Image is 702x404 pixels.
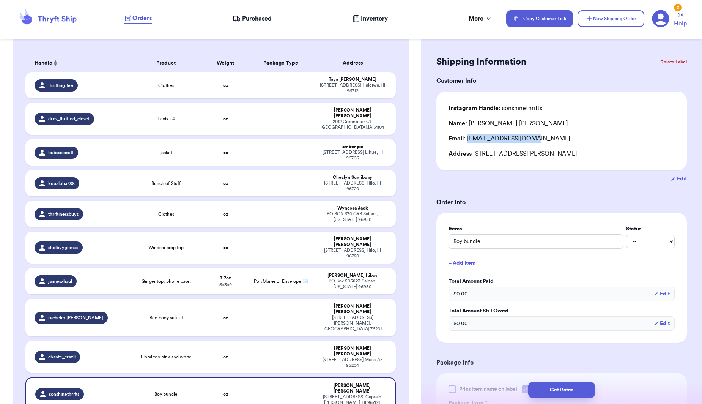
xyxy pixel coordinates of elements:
[319,303,387,315] div: [PERSON_NAME] [PERSON_NAME]
[319,82,387,94] div: [STREET_ADDRESS] Haleiwa , HI 96712
[453,290,468,298] span: $ 0.00
[48,354,76,360] span: chante_crazii
[449,149,675,158] div: [STREET_ADDRESS][PERSON_NAME]
[48,211,79,217] span: thriftinessbuys
[319,150,387,161] div: [STREET_ADDRESS] Lihue , HI 96766
[254,279,308,284] span: PolyMailer or Envelope ✉️
[319,205,387,211] div: Wynessa Jack
[223,245,228,250] strong: oz
[626,225,675,233] label: Status
[141,354,192,360] span: Floral top pink and white
[654,320,670,327] button: Edit
[449,225,623,233] label: Items
[48,278,72,284] span: jaimesxhaul
[150,315,183,321] span: Red body suit
[319,346,387,357] div: [PERSON_NAME] [PERSON_NAME]
[319,248,387,259] div: [STREET_ADDRESS] Hilo , HI 96720
[220,276,231,280] strong: 3.7 oz
[223,316,228,320] strong: oz
[160,150,172,156] span: jacket
[48,82,73,88] span: thrifting.tee
[157,116,175,122] span: Levis
[223,83,228,88] strong: oz
[445,255,678,271] button: + Add Item
[319,315,387,332] div: [STREET_ADDRESS] [PERSON_NAME] , [GEOGRAPHIC_DATA] 76201
[49,391,79,397] span: sonshinethrifts
[449,104,542,113] div: sonshinethrifts
[48,180,75,186] span: kuualoha788
[223,355,228,359] strong: oz
[671,175,687,183] button: Edit
[449,136,466,142] span: Email:
[353,14,388,23] a: Inventory
[132,14,152,23] span: Orders
[674,13,687,28] a: Help
[319,175,387,180] div: Chezlyn Sumibcay
[223,212,228,216] strong: oz
[319,107,387,119] div: [PERSON_NAME] [PERSON_NAME]
[436,198,687,207] h3: Order Info
[35,59,52,67] span: Handle
[148,245,184,251] span: Windsor crop top
[319,211,387,223] div: PO BOX 670 GRB Saipan , [US_STATE] 96950
[506,10,573,27] button: Copy Customer Link
[319,180,387,192] div: [STREET_ADDRESS] Hilo , HI 96720
[170,117,175,121] span: + 4
[48,315,103,321] span: rachelm.[PERSON_NAME]
[657,54,690,70] button: Delete Label
[179,316,183,320] span: + 1
[449,307,675,315] label: Total Amount Still Owed
[674,4,682,11] div: 3
[48,116,90,122] span: dres_thrifted_closet
[319,273,387,278] div: [PERSON_NAME] Itibus
[449,119,568,128] div: [PERSON_NAME] [PERSON_NAME]
[223,181,228,186] strong: oz
[528,382,595,398] button: Get Rates
[453,320,468,327] span: $ 0.00
[319,119,387,130] div: 2012 Greenbrier Ct. [GEOGRAPHIC_DATA] , IA 51104
[48,245,78,251] span: shelbyygomes
[48,150,74,156] span: bubssclosett
[203,54,247,72] th: Weight
[436,358,687,367] h3: Package Info
[449,105,501,111] span: Instagram Handle:
[436,76,687,85] h3: Customer Info
[319,357,387,368] div: [STREET_ADDRESS] Mesa , AZ 85204
[319,383,386,394] div: [PERSON_NAME] [PERSON_NAME]
[129,54,203,72] th: Product
[158,82,174,88] span: Clothes
[449,278,675,285] label: Total Amount Paid
[449,134,675,143] div: [EMAIL_ADDRESS][DOMAIN_NAME]
[361,14,388,23] span: Inventory
[124,14,152,24] a: Orders
[652,10,669,27] a: 3
[469,14,493,23] div: More
[319,236,387,248] div: [PERSON_NAME] [PERSON_NAME]
[449,151,472,157] span: Address
[449,120,467,126] span: Name:
[319,144,387,150] div: amber pia
[223,117,228,121] strong: oz
[154,391,178,397] span: Boy bundle
[142,278,191,284] span: Ginger top, phone case.
[319,278,387,290] div: PO Box 505823 Saipan , [US_STATE] 96950
[436,56,526,68] h2: Shipping Information
[674,19,687,28] span: Help
[314,54,396,72] th: Address
[158,211,174,217] span: Clothes
[242,14,272,23] span: Purchased
[578,10,644,27] button: New Shipping Order
[223,150,228,155] strong: oz
[654,290,670,298] button: Edit
[52,58,58,68] button: Sort ascending
[233,14,272,23] a: Purchased
[151,180,181,186] span: Bunch of Stuff
[223,392,228,396] strong: oz
[319,77,387,82] div: Taya [PERSON_NAME]
[219,282,232,287] span: 6 x 3 x 9
[248,54,315,72] th: Package Type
